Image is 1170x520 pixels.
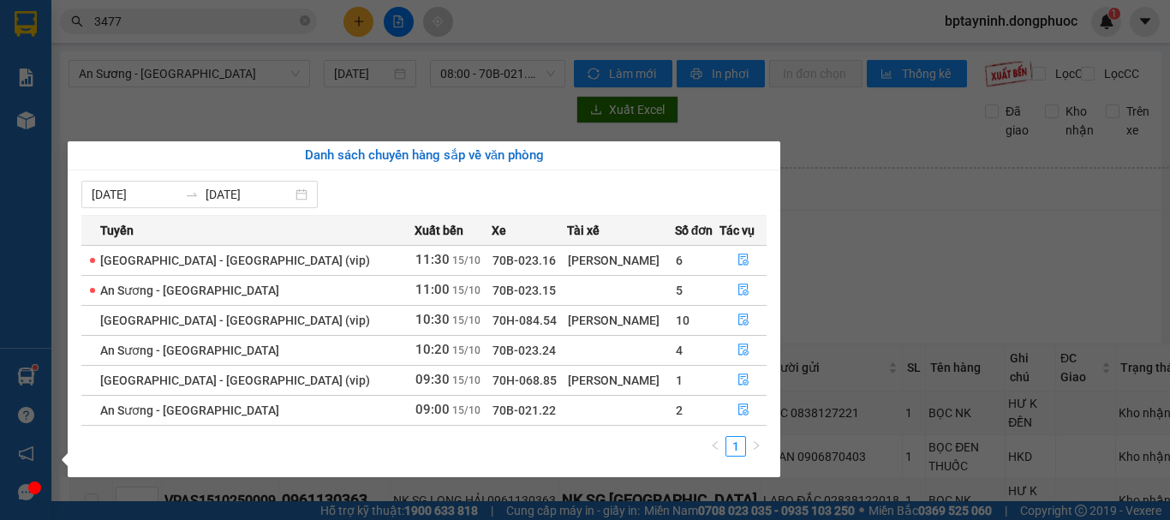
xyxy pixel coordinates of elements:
button: file-done [720,367,766,394]
span: Số đơn [675,221,713,240]
span: file-done [737,284,749,297]
span: Tuyến [100,221,134,240]
span: 10:30 [415,312,450,327]
span: 70H-068.85 [492,374,557,387]
span: 2 [676,403,683,417]
span: An Sương - [GEOGRAPHIC_DATA] [100,284,279,297]
span: 15/10 [452,284,481,296]
span: 11:00 [415,282,450,297]
span: 15/10 [452,344,481,356]
span: 10 [676,314,689,327]
span: 6 [676,254,683,267]
button: file-done [720,397,766,424]
span: 70B-023.15 [492,284,556,297]
span: 5 [676,284,683,297]
span: 70B-021.22 [492,403,556,417]
li: Previous Page [705,436,725,457]
span: to [185,188,199,201]
span: Xuất bến [415,221,463,240]
span: 09:00 [415,402,450,417]
span: right [751,440,761,451]
li: 1 [725,436,746,457]
span: 70B-023.16 [492,254,556,267]
span: file-done [737,403,749,417]
button: file-done [720,247,766,274]
span: left [710,440,720,451]
span: Xe [492,221,506,240]
span: file-done [737,314,749,327]
span: 70H-084.54 [492,314,557,327]
input: Đến ngày [206,185,292,204]
span: 15/10 [452,314,481,326]
span: 11:30 [415,252,450,267]
a: 1 [726,437,745,456]
span: 1 [676,374,683,387]
input: Từ ngày [92,185,178,204]
span: An Sương - [GEOGRAPHIC_DATA] [100,344,279,357]
span: 15/10 [452,404,481,416]
span: file-done [737,254,749,267]
span: 70B-023.24 [492,344,556,357]
button: file-done [720,337,766,364]
span: swap-right [185,188,199,201]
span: An Sương - [GEOGRAPHIC_DATA] [100,403,279,417]
li: Next Page [746,436,767,457]
div: [PERSON_NAME] [568,371,673,390]
span: 09:30 [415,372,450,387]
div: [PERSON_NAME] [568,311,673,330]
div: Danh sách chuyến hàng sắp về văn phòng [81,146,767,166]
button: file-done [720,307,766,334]
span: Tài xế [567,221,600,240]
span: file-done [737,374,749,387]
span: Tác vụ [719,221,755,240]
button: left [705,436,725,457]
span: 4 [676,344,683,357]
span: 10:20 [415,342,450,357]
span: [GEOGRAPHIC_DATA] - [GEOGRAPHIC_DATA] (vip) [100,314,370,327]
span: file-done [737,344,749,357]
span: 15/10 [452,374,481,386]
button: file-done [720,277,766,304]
span: 15/10 [452,254,481,266]
div: [PERSON_NAME] [568,251,673,270]
span: [GEOGRAPHIC_DATA] - [GEOGRAPHIC_DATA] (vip) [100,374,370,387]
span: [GEOGRAPHIC_DATA] - [GEOGRAPHIC_DATA] (vip) [100,254,370,267]
button: right [746,436,767,457]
